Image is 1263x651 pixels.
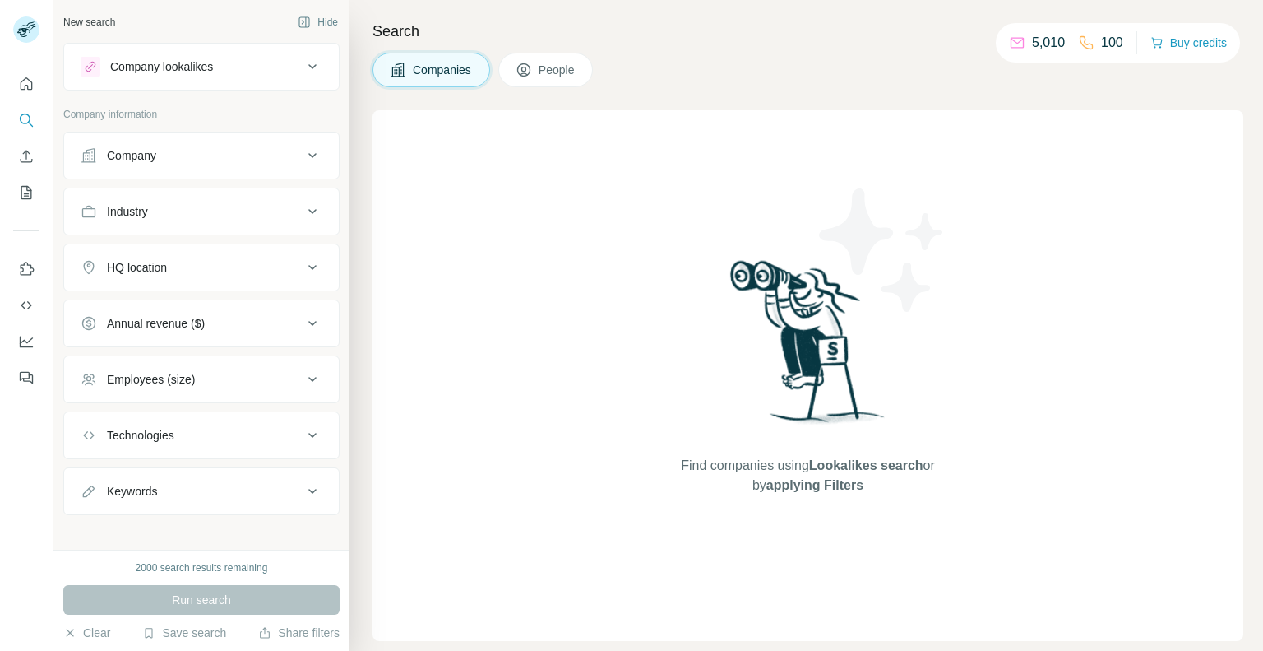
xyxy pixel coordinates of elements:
[766,478,863,492] span: applying Filters
[107,427,174,444] div: Technologies
[64,472,339,511] button: Keywords
[64,192,339,231] button: Industry
[809,458,923,472] span: Lookalikes search
[64,304,339,343] button: Annual revenue ($)
[13,291,39,320] button: Use Surfe API
[808,176,956,324] img: Surfe Illustration - Stars
[258,625,340,641] button: Share filters
[64,416,339,455] button: Technologies
[63,15,115,30] div: New search
[13,142,39,171] button: Enrich CSV
[13,254,39,284] button: Use Surfe on LinkedIn
[286,10,349,35] button: Hide
[107,315,205,332] div: Annual revenue ($)
[64,248,339,287] button: HQ location
[1032,33,1065,53] p: 5,010
[107,147,156,164] div: Company
[64,47,339,86] button: Company lookalikes
[110,58,213,75] div: Company lookalikes
[107,483,157,500] div: Keywords
[13,69,39,99] button: Quick start
[539,62,576,78] span: People
[413,62,473,78] span: Companies
[13,105,39,135] button: Search
[1101,33,1123,53] p: 100
[13,327,39,356] button: Dashboard
[676,456,939,495] span: Find companies using or by
[13,178,39,207] button: My lists
[142,625,226,641] button: Save search
[64,136,339,175] button: Company
[372,20,1243,43] h4: Search
[723,256,894,439] img: Surfe Illustration - Woman searching with binoculars
[1150,31,1227,54] button: Buy credits
[136,560,268,575] div: 2000 search results remaining
[107,371,195,388] div: Employees (size)
[63,625,110,641] button: Clear
[64,360,339,399] button: Employees (size)
[107,203,148,220] div: Industry
[107,259,167,276] div: HQ location
[13,363,39,393] button: Feedback
[63,107,340,122] p: Company information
